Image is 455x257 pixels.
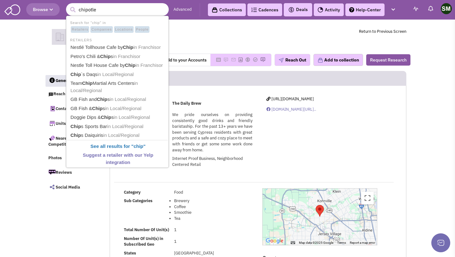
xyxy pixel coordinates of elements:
[45,88,96,100] a: Reach Out Tips
[313,54,363,66] button: Add to collection
[124,190,141,195] b: Category
[67,36,168,43] li: RETAILERS
[247,3,282,16] a: Cadences
[69,122,167,131] a: Chips Sports Barin Local/Regional
[264,237,285,245] a: Open this area in Google Maps (opens a new window)
[299,241,333,244] span: Map data ©2025 Google
[441,3,452,14] img: Safin Momin
[97,96,107,102] b: Chip
[69,43,167,52] a: Nestlé Tollhouse Cafe byChipin Franchisor
[45,180,96,194] a: Social Media
[69,61,167,70] a: Nestle Toll House Cafe byChipin Franchisor
[173,7,192,13] a: Advanced
[212,7,218,13] img: icon-collection-lavender-black.svg
[337,241,346,244] a: Terms (opens in new tab)
[107,124,143,129] span: in Local/Regional
[208,3,246,16] a: Collections
[83,152,153,165] b: Suggest a retailer with our Yelp integration
[288,7,308,12] span: Deals
[69,131,167,140] a: Chips Daiquirisin Local/Regional
[45,152,96,164] a: Photos
[266,107,316,112] a: [DOMAIN_NAME][URL]..
[271,96,314,102] span: [URL][DOMAIN_NAME]
[4,3,20,15] img: SmartAdmin
[174,204,252,210] li: Coffee
[69,151,167,166] a: Suggest a retailer with our Yelp integration
[67,19,168,33] li: Search for "chip" in
[172,101,201,106] b: The Daily Brew
[101,114,111,120] b: Chip
[45,102,96,115] a: Contacts
[66,3,169,16] input: Search
[349,7,354,12] img: help.png
[245,57,250,62] img: Please add to your accounts
[314,3,344,16] a: Activity
[69,70,167,79] a: Chip`s Daqsin Local/Regional
[70,124,81,129] b: Chip
[174,198,252,204] li: Brewery
[114,114,150,120] span: in Local/Regional
[103,132,139,138] span: in Local/Regional
[171,155,254,169] td: Internet Proof Business, Neighborhood Centered Retail
[264,237,285,245] img: Google
[275,54,310,66] button: Reach Out
[288,6,294,14] img: icon-deals.svg
[105,106,141,111] span: in Local/Regional
[291,241,295,245] button: Keyboard shortcuts
[92,106,102,111] b: Chip
[45,75,97,87] a: General Info
[69,52,167,61] a: Petro's Chili &Chipsin Franchisor
[97,72,134,77] span: in Local/Regional
[318,7,323,13] img: Activity.png
[33,7,53,12] span: Browse
[173,188,254,197] td: Food
[124,198,153,203] b: Sub Categories
[113,54,141,59] span: in Franchisor
[100,54,111,59] b: Chip
[135,26,149,33] span: People
[69,79,167,95] a: TeamChipMartial Arts Centersin Local/Regional
[350,241,375,244] a: Report a map error
[82,80,93,86] b: Chip
[366,54,410,66] button: Request Research
[70,72,81,77] b: Chip
[70,80,138,93] span: in Local/Regional
[134,143,143,149] b: chip
[253,57,258,62] img: Please add to your accounts
[251,8,257,12] img: Cadences_logo.png
[174,210,252,216] li: Smoothie
[260,57,265,62] img: Please add to your accounts
[266,96,314,102] a: [URL][DOMAIN_NAME]
[359,29,406,34] a: Return to Previous Screen
[90,143,145,149] b: See all results for " "
[69,142,167,151] a: See all results for "chip"
[70,132,81,138] b: Chip
[318,57,323,63] img: icon-collection-lavender.png
[114,26,134,33] span: Locations
[110,96,146,102] span: in Local/Regional
[174,216,252,222] li: Tea
[90,26,113,33] span: Companies
[173,234,254,249] td: 1
[124,236,163,247] b: Number Of Unit(s) in Subscribed Geo
[124,250,136,256] b: States
[136,62,163,68] span: in Franchisor
[49,29,71,45] img: icon-default-company.png
[345,3,385,16] a: Help-Center
[45,117,96,130] a: Units
[157,54,210,66] button: Add to your Accounts
[133,44,161,50] span: in Franchisor
[286,6,310,14] button: Deals
[173,226,254,234] td: 1
[223,57,228,62] img: Please add to your accounts
[71,26,89,33] span: Retailers
[69,113,167,122] a: Doggie Dips &Chipsin Local/Regional
[172,112,252,152] span: We pride ourselves on providing consistently good drinks and friendly baristaship. For the past 1...
[45,131,96,151] a: Nearest Competitors
[361,192,374,204] button: Toggle fullscreen view
[271,107,316,112] span: [DOMAIN_NAME][URL]..
[69,104,167,113] a: GB Fish &Chipsin Local/Regional
[69,95,167,104] a: GB Fish andChipsin Local/Regional
[231,57,236,62] img: Please add to your accounts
